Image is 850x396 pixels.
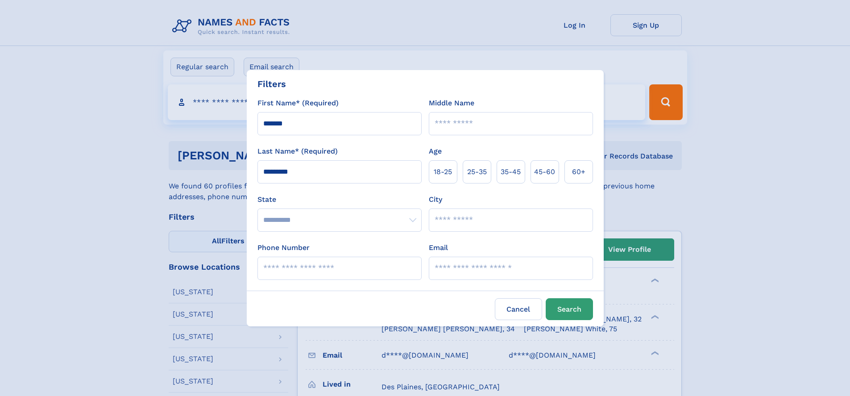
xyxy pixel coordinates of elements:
label: Middle Name [429,98,474,108]
label: Email [429,242,448,253]
span: 35‑45 [501,167,521,177]
span: 60+ [572,167,585,177]
div: Filters [257,77,286,91]
span: 18‑25 [434,167,452,177]
label: Age [429,146,442,157]
label: Last Name* (Required) [257,146,338,157]
span: 25‑35 [467,167,487,177]
label: State [257,194,422,205]
button: Search [546,298,593,320]
label: Phone Number [257,242,310,253]
label: First Name* (Required) [257,98,339,108]
span: 45‑60 [534,167,555,177]
label: City [429,194,442,205]
label: Cancel [495,298,542,320]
